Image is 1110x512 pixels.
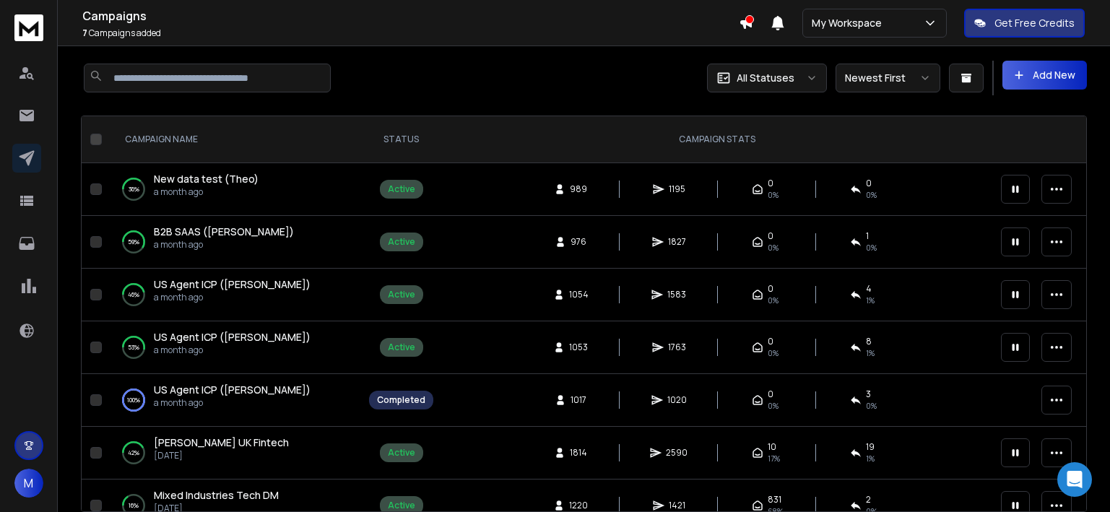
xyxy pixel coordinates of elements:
[108,269,360,321] td: 46%US Agent ICP ([PERSON_NAME])a month ago
[108,374,360,427] td: 100%US Agent ICP ([PERSON_NAME])a month ago
[569,342,588,353] span: 1053
[108,216,360,269] td: 59%B2B SAAS ([PERSON_NAME])a month ago
[570,447,587,459] span: 1814
[768,453,780,464] span: 17 %
[866,230,869,242] span: 1
[154,277,311,291] span: US Agent ICP ([PERSON_NAME])
[768,347,779,359] span: 0%
[128,340,139,355] p: 53 %
[82,27,87,39] span: 7
[154,488,279,503] a: Mixed Industries Tech DM
[964,9,1085,38] button: Get Free Credits
[866,283,872,295] span: 4
[154,239,294,251] p: a month ago
[154,277,311,292] a: US Agent ICP ([PERSON_NAME])
[866,389,871,400] span: 3
[667,289,686,300] span: 1583
[127,393,140,407] p: 100 %
[668,342,686,353] span: 1763
[442,116,992,163] th: CAMPAIGN STATS
[768,242,779,253] span: 0%
[14,469,43,498] button: M
[866,189,877,201] span: 0 %
[866,494,871,506] span: 2
[377,394,425,406] div: Completed
[108,321,360,374] td: 53%US Agent ICP ([PERSON_NAME])a month ago
[1057,462,1092,497] div: Open Intercom Messenger
[154,186,259,198] p: a month ago
[154,225,294,238] span: B2B SAAS ([PERSON_NAME])
[154,435,289,450] a: [PERSON_NAME] UK Fintech
[154,450,289,461] p: [DATE]
[388,183,415,195] div: Active
[128,287,139,302] p: 46 %
[667,394,687,406] span: 1020
[768,389,773,400] span: 0
[154,172,259,186] a: New data test (Theo)
[82,7,739,25] h1: Campaigns
[571,236,586,248] span: 976
[108,163,360,216] td: 36%New data test (Theo)a month ago
[154,330,311,344] span: US Agent ICP ([PERSON_NAME])
[154,397,311,409] p: a month ago
[768,494,781,506] span: 831
[154,383,311,397] a: US Agent ICP ([PERSON_NAME])
[866,453,875,464] span: 1 %
[570,183,587,195] span: 989
[866,336,872,347] span: 8
[768,400,779,412] span: 0%
[360,116,442,163] th: STATUS
[569,289,589,300] span: 1054
[108,427,360,480] td: 42%[PERSON_NAME] UK Fintech[DATE]
[669,183,685,195] span: 1195
[768,441,776,453] span: 10
[866,347,875,359] span: 1 %
[1002,61,1087,90] button: Add New
[666,447,688,459] span: 2590
[768,230,773,242] span: 0
[128,446,139,460] p: 42 %
[154,292,311,303] p: a month ago
[812,16,888,30] p: My Workspace
[388,289,415,300] div: Active
[836,64,940,92] button: Newest First
[569,500,588,511] span: 1220
[388,500,415,511] div: Active
[14,14,43,41] img: logo
[768,283,773,295] span: 0
[866,295,875,306] span: 1 %
[154,330,311,344] a: US Agent ICP ([PERSON_NAME])
[768,295,779,306] span: 0%
[866,242,877,253] span: 0 %
[388,447,415,459] div: Active
[768,178,773,189] span: 0
[154,225,294,239] a: B2B SAAS ([PERSON_NAME])
[154,488,279,502] span: Mixed Industries Tech DM
[866,400,877,412] span: 0 %
[668,236,686,248] span: 1827
[768,336,773,347] span: 0
[154,344,311,356] p: a month ago
[866,441,875,453] span: 19
[866,178,872,189] span: 0
[388,236,415,248] div: Active
[768,189,779,201] span: 0%
[571,394,586,406] span: 1017
[108,116,360,163] th: CAMPAIGN NAME
[82,27,739,39] p: Campaigns added
[388,342,415,353] div: Active
[737,71,794,85] p: All Statuses
[154,435,289,449] span: [PERSON_NAME] UK Fintech
[994,16,1075,30] p: Get Free Credits
[128,235,139,249] p: 59 %
[669,500,685,511] span: 1421
[129,182,139,196] p: 36 %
